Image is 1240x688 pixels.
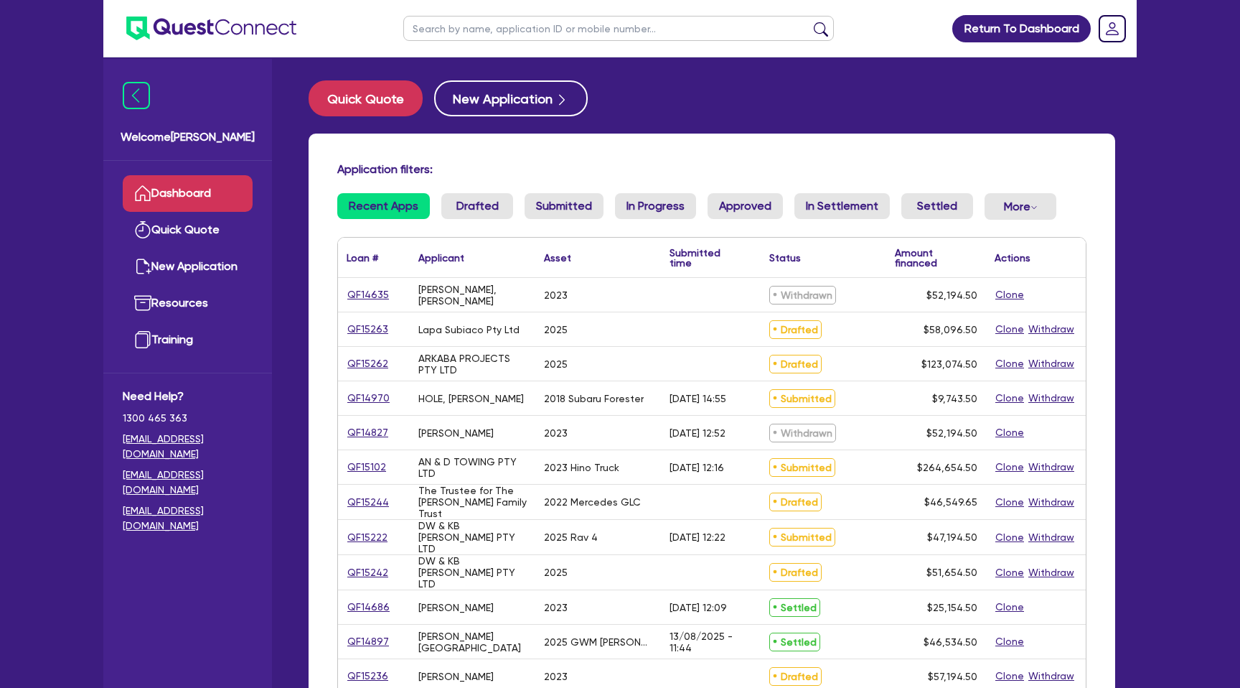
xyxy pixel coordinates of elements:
div: 2018 Subaru Forester [544,393,644,404]
div: Status [769,253,801,263]
button: Clone [995,459,1025,475]
span: Need Help? [123,388,253,405]
div: [DATE] 12:16 [670,462,724,473]
a: QF14686 [347,599,390,615]
span: $58,096.50 [924,324,977,335]
a: Training [123,322,253,358]
a: Quick Quote [309,80,434,116]
a: Recent Apps [337,193,430,219]
div: DW & KB [PERSON_NAME] PTY LTD [418,555,527,590]
button: Clone [995,287,1025,303]
a: Quick Quote [123,212,253,248]
a: QF15242 [347,564,389,581]
a: Dashboard [123,175,253,212]
div: DW & KB [PERSON_NAME] PTY LTD [418,520,527,554]
div: 2025 Rav 4 [544,531,598,543]
div: Applicant [418,253,464,263]
div: 2025 [544,358,568,370]
span: $51,654.50 [926,567,977,578]
button: Clone [995,564,1025,581]
div: [PERSON_NAME] [418,427,494,439]
span: Submitted [769,458,835,477]
div: [PERSON_NAME][GEOGRAPHIC_DATA] [418,631,527,654]
span: $52,194.50 [926,427,977,439]
a: QF15102 [347,459,387,475]
span: Welcome [PERSON_NAME] [121,129,255,146]
a: QF15236 [347,668,389,684]
button: Withdraw [1028,529,1075,546]
img: quick-quote [134,221,151,238]
a: Resources [123,285,253,322]
button: Clone [995,529,1025,546]
span: Drafted [769,563,822,582]
a: Drafted [441,193,513,219]
a: In Settlement [794,193,890,219]
div: [DATE] 12:22 [670,531,725,543]
span: $57,194.50 [928,671,977,682]
button: Clone [995,321,1025,338]
span: Settled [769,598,820,617]
button: Withdraw [1028,459,1075,475]
button: Clone [995,355,1025,372]
a: QF14970 [347,390,390,406]
div: Lapa Subiaco Pty Ltd [418,324,520,335]
span: 1300 465 363 [123,411,253,426]
div: Submitted time [670,248,739,268]
a: QF15262 [347,355,389,372]
input: Search by name, application ID or mobile number... [403,16,834,41]
img: icon-menu-close [123,82,150,109]
button: New Application [434,80,588,116]
button: Quick Quote [309,80,423,116]
button: Clone [995,633,1025,650]
div: 2025 [544,324,568,335]
button: Clone [995,494,1025,511]
h4: Application filters: [337,162,1086,176]
div: The Trustee for The [PERSON_NAME] Family Trust [418,485,527,519]
div: 2023 [544,427,568,439]
span: $123,074.50 [921,358,977,370]
button: Withdraw [1028,321,1075,338]
a: QF15244 [347,494,390,511]
span: Drafted [769,355,822,373]
button: Withdraw [1028,564,1075,581]
div: 2022 Mercedes GLC [544,496,641,508]
span: Drafted [769,320,822,339]
span: Submitted [769,389,835,408]
div: [PERSON_NAME] [418,602,494,613]
a: In Progress [615,193,696,219]
div: 13/08/2025 - 11:44 [670,631,752,654]
a: QF14827 [347,424,389,441]
div: [PERSON_NAME], [PERSON_NAME] [418,284,527,307]
div: Asset [544,253,571,263]
span: Withdrawn [769,286,836,305]
div: Amount financed [895,248,977,268]
span: $46,549.65 [924,496,977,508]
img: resources [134,294,151,312]
div: [DATE] 14:55 [670,393,726,404]
div: [PERSON_NAME] [418,671,494,682]
span: $264,654.50 [917,462,977,473]
span: $46,534.50 [924,636,977,648]
a: Submitted [525,193,603,219]
div: ARKABA PROJECTS PTY LTD [418,353,527,376]
a: QF14635 [347,287,390,303]
div: Loan # [347,253,378,263]
button: Clone [995,424,1025,441]
span: Drafted [769,493,822,511]
a: New Application [123,248,253,285]
a: QF14897 [347,633,390,650]
span: $9,743.50 [932,393,977,404]
span: Submitted [769,528,835,547]
a: QF15222 [347,529,388,546]
span: Drafted [769,667,822,686]
button: Withdraw [1028,390,1075,406]
button: Withdraw [1028,494,1075,511]
div: 2025 GWM [PERSON_NAME] [544,636,652,648]
span: $47,194.50 [927,531,977,543]
button: Clone [995,668,1025,684]
div: 2023 [544,289,568,301]
a: [EMAIL_ADDRESS][DOMAIN_NAME] [123,468,253,498]
a: [EMAIL_ADDRESS][DOMAIN_NAME] [123,432,253,462]
div: 2023 [544,602,568,613]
